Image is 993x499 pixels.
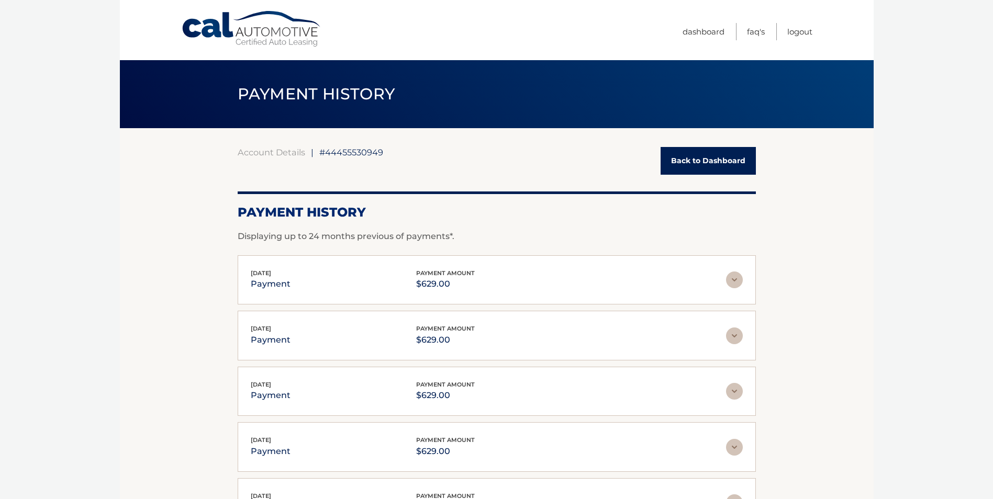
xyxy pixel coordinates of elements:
span: payment amount [416,325,475,332]
p: payment [251,277,291,291]
a: Cal Automotive [181,10,322,48]
p: $629.00 [416,444,475,459]
span: [DATE] [251,269,271,277]
p: payment [251,444,291,459]
img: accordion-rest.svg [726,327,743,344]
a: Logout [787,23,812,40]
img: accordion-rest.svg [726,383,743,400]
p: $629.00 [416,333,475,347]
p: payment [251,388,291,403]
span: payment amount [416,269,475,277]
p: $629.00 [416,388,475,403]
p: Displaying up to 24 months previous of payments*. [238,230,756,243]
a: FAQ's [747,23,765,40]
p: payment [251,333,291,347]
p: $629.00 [416,277,475,291]
a: Back to Dashboard [661,147,756,175]
span: [DATE] [251,436,271,444]
span: [DATE] [251,325,271,332]
span: #44455530949 [319,147,383,157]
span: [DATE] [251,381,271,388]
a: Dashboard [683,23,724,40]
a: Account Details [238,147,305,157]
span: payment amount [416,436,475,444]
h2: Payment History [238,205,756,220]
img: accordion-rest.svg [726,271,743,288]
img: accordion-rest.svg [726,439,743,456]
span: PAYMENT HISTORY [238,84,395,104]
span: | [311,147,314,157]
span: payment amount [416,381,475,388]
